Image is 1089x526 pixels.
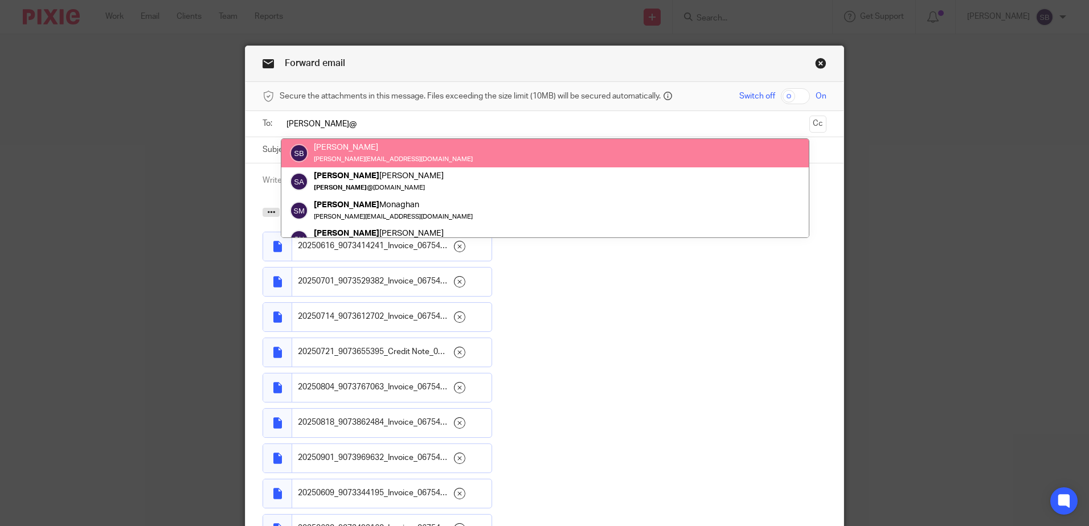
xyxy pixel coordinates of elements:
[290,173,308,191] img: svg%3E
[263,144,292,155] label: Subject:
[314,199,473,211] div: Monaghan
[314,185,367,191] em: [PERSON_NAME]
[298,381,448,393] span: 20250804_9073767063_Invoice_0675447000.pdf
[298,311,448,322] span: 20250714_9073612702_Invoice_0675447000.pdf
[298,417,448,428] span: 20250818_9073862484_Invoice_0675447000.pdf
[298,346,448,357] span: 20250721_9073655395_Credit Note_0675447000.pdf
[298,276,448,287] span: 20250701_9073529382_Invoice_0675447000.pdf
[298,240,448,252] span: 20250616_9073414241_Invoice_0675447000.pdf
[298,487,448,499] span: 20250609_9073344195_Invoice_0675447000.pdf
[290,202,308,220] img: svg%3E
[290,230,308,248] img: svg%3E
[809,116,826,133] button: Cc
[314,229,379,237] em: [PERSON_NAME]
[739,91,775,102] span: Switch off
[263,118,275,129] label: To:
[280,91,661,102] span: Secure the attachments in this message. Files exceeding the size limit (10MB) will be secured aut...
[314,200,379,209] em: [PERSON_NAME]
[314,213,473,220] small: [PERSON_NAME][EMAIL_ADDRESS][DOMAIN_NAME]
[285,59,345,68] span: Forward email
[314,171,444,182] div: [PERSON_NAME]
[314,142,473,153] div: [PERSON_NAME]
[314,172,379,180] em: [PERSON_NAME]
[816,91,826,102] span: On
[298,452,448,463] span: 20250901_9073969632_Invoice_0675447000.pdf
[314,185,425,191] small: @[DOMAIN_NAME]
[290,144,308,162] img: svg%3E
[314,228,444,239] div: [PERSON_NAME]
[815,57,826,73] a: Close this dialog window
[314,156,473,162] small: [PERSON_NAME][EMAIL_ADDRESS][DOMAIN_NAME]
